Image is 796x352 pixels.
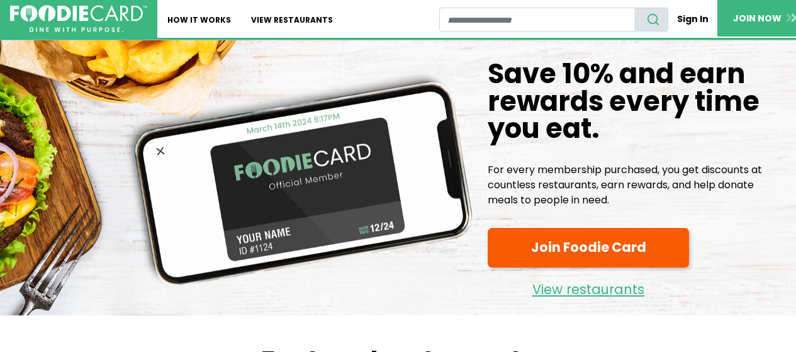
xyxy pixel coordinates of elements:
h1: Save 10% and earn rewards every time you eat. [488,60,786,142]
input: restaurant search [439,8,635,31]
a: Join Foodie Card [488,228,689,268]
button: search [635,8,668,31]
p: For every membership purchased, you get discounts at countless restaurants, earn rewards, and hel... [488,162,786,208]
img: FoodieCard; Eat, Drink, Save, Donate [10,5,147,33]
a: View restaurants [488,273,689,300]
a: Sign In [668,8,717,31]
